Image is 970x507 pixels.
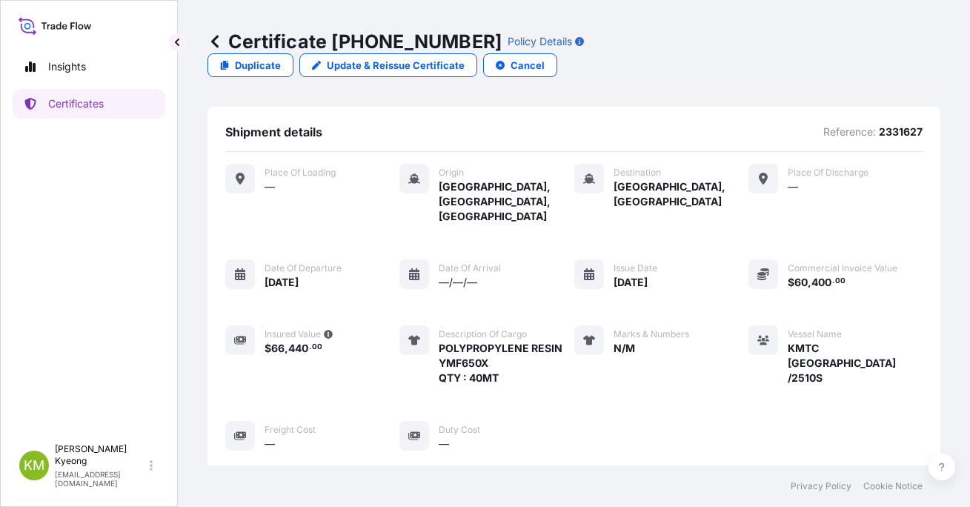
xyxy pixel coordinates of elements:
span: N/M [614,341,635,356]
span: —/—/— [439,275,477,290]
p: Certificates [48,96,104,111]
p: [PERSON_NAME] Kyeong [55,443,147,467]
p: Certificate [PHONE_NUMBER] [207,30,502,53]
a: Duplicate [207,53,293,77]
p: Update & Reissue Certificate [327,58,465,73]
span: [GEOGRAPHIC_DATA], [GEOGRAPHIC_DATA] [614,179,748,209]
button: Cancel [483,53,557,77]
span: Origin [439,167,464,179]
span: Marks & Numbers [614,328,689,340]
span: Vessel Name [788,328,842,340]
span: — [788,179,798,194]
span: [DATE] [265,275,299,290]
span: KM [24,458,44,473]
span: — [439,437,449,451]
span: Freight Cost [265,424,316,436]
span: $ [788,277,794,288]
a: Update & Reissue Certificate [299,53,477,77]
a: Privacy Policy [791,480,851,492]
span: , [808,277,811,288]
span: , [285,343,288,354]
p: Cancel [511,58,545,73]
span: [GEOGRAPHIC_DATA], [GEOGRAPHIC_DATA], [GEOGRAPHIC_DATA] [439,179,574,224]
p: Insights [48,59,86,74]
a: Insights [13,52,165,82]
span: 60 [794,277,808,288]
span: — [265,437,275,451]
span: Date of departure [265,262,342,274]
span: Shipment details [225,125,322,139]
span: Date of arrival [439,262,501,274]
span: Insured Value [265,328,321,340]
span: Destination [614,167,661,179]
span: Commercial Invoice Value [788,262,897,274]
p: Duplicate [235,58,281,73]
span: 66 [271,343,285,354]
span: Issue Date [614,262,657,274]
span: Description of cargo [439,328,527,340]
p: Policy Details [508,34,572,49]
span: 400 [811,277,831,288]
p: [EMAIL_ADDRESS][DOMAIN_NAME] [55,470,147,488]
span: KMTC [GEOGRAPHIC_DATA] /2510S [788,341,923,385]
span: Place of discharge [788,167,868,179]
span: 00 [312,345,322,350]
span: 00 [835,279,846,284]
span: — [265,179,275,194]
span: 440 [288,343,308,354]
span: Place of Loading [265,167,336,179]
span: $ [265,343,271,354]
span: . [832,279,834,284]
span: . [309,345,311,350]
a: Cookie Notice [863,480,923,492]
span: Duty Cost [439,424,480,436]
p: 2331627 [879,125,923,139]
span: POLYPROPYLENE RESIN YMF650X QTY : 40MT [439,341,574,385]
a: Certificates [13,89,165,119]
p: Reference: [823,125,876,139]
span: [DATE] [614,275,648,290]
